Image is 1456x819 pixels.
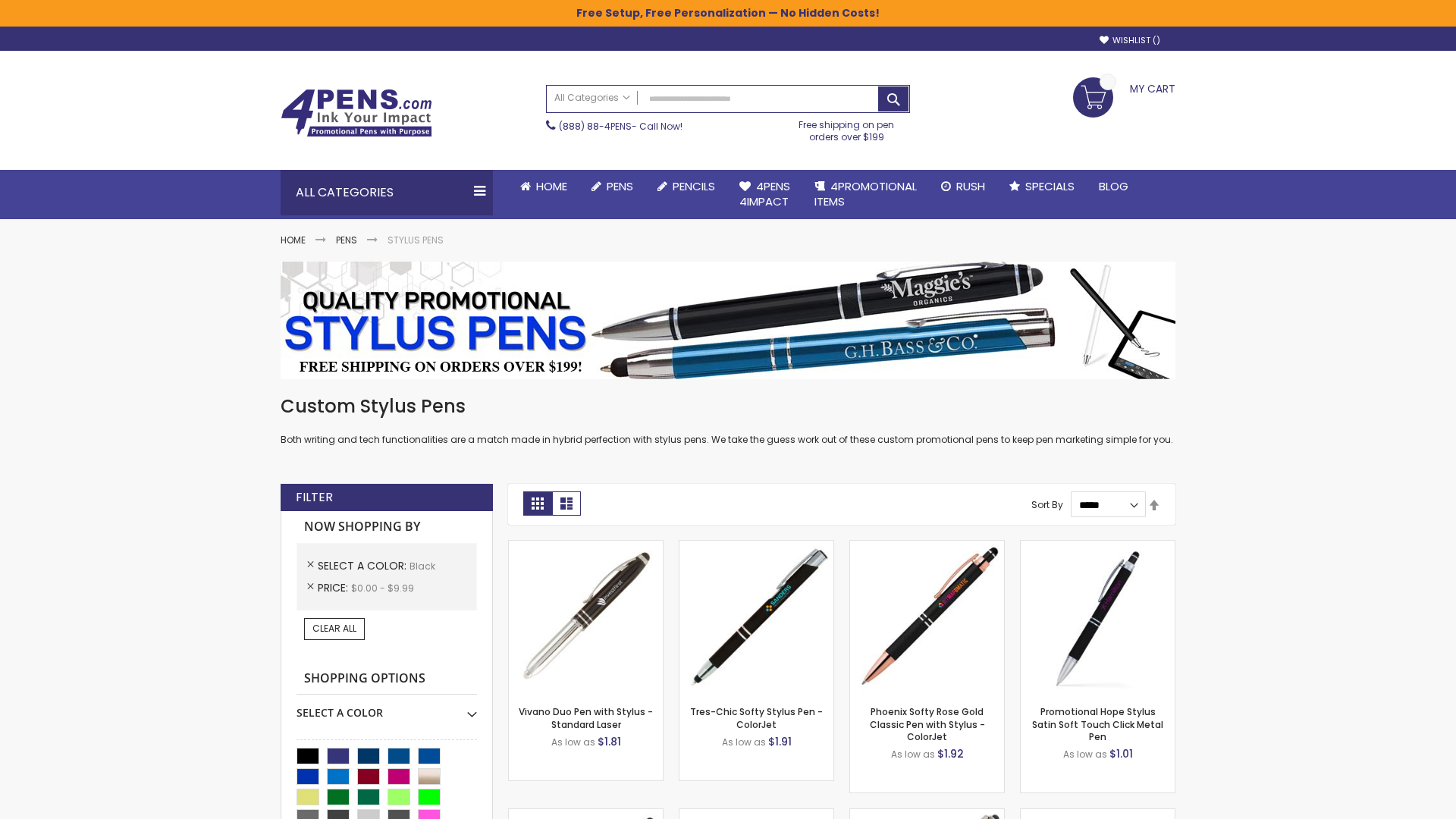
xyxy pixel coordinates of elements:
[281,262,1175,379] img: Stylus Pens
[870,705,985,742] a: Phoenix Softy Rose Gold Classic Pen with Stylus - ColorJet
[297,511,477,543] strong: Now Shopping by
[679,541,833,695] img: Tres-Chic Softy Stylus Pen - ColorJet-Black
[645,170,727,203] a: Pencils
[814,178,917,209] span: 4PROMOTIONAL ITEMS
[598,734,621,749] span: $1.81
[1100,35,1160,46] a: Wishlist
[802,170,929,219] a: 4PROMOTIONALITEMS
[1031,498,1063,511] label: Sort By
[559,120,682,133] span: - Call Now!
[304,618,365,639] a: Clear All
[551,736,595,748] span: As low as
[351,582,414,595] span: $0.00 - $9.99
[281,394,1175,447] div: Both writing and tech functionalities are a match made in hybrid perfection with stylus pens. We ...
[956,178,985,194] span: Rush
[679,540,833,553] a: Tres-Chic Softy Stylus Pen - ColorJet-Black
[281,170,493,215] div: All Categories
[768,734,792,749] span: $1.91
[850,541,1004,695] img: Phoenix Softy Rose Gold Classic Pen with Stylus - ColorJet-Black
[1109,746,1133,761] span: $1.01
[297,663,477,695] strong: Shopping Options
[547,86,638,111] a: All Categories
[559,120,632,133] a: (888) 88-4PENS
[1025,178,1075,194] span: Specials
[937,746,964,761] span: $1.92
[509,540,663,553] a: Vivano Duo Pen with Stylus - Standard Laser-Black
[1087,170,1141,203] a: Blog
[690,705,823,730] a: Tres-Chic Softy Stylus Pen - ColorJet
[850,540,1004,553] a: Phoenix Softy Rose Gold Classic Pen with Stylus - ColorJet-Black
[318,580,351,595] span: Price
[409,560,435,573] span: Black
[739,178,790,209] span: 4Pens 4impact
[579,170,645,203] a: Pens
[891,748,935,761] span: As low as
[281,394,1175,419] h1: Custom Stylus Pens
[318,558,409,573] span: Select A Color
[554,92,630,104] span: All Categories
[673,178,715,194] span: Pencils
[1063,748,1107,761] span: As low as
[336,234,357,246] a: Pens
[312,622,356,635] span: Clear All
[523,491,552,516] strong: Grid
[536,178,567,194] span: Home
[783,113,911,143] div: Free shipping on pen orders over $199
[296,489,333,506] strong: Filter
[1021,540,1175,553] a: Promotional Hope Stylus Satin Soft Touch Click Metal Pen-Black
[509,541,663,695] img: Vivano Duo Pen with Stylus - Standard Laser-Black
[297,695,477,720] div: Select A Color
[997,170,1087,203] a: Specials
[929,170,997,203] a: Rush
[1021,541,1175,695] img: Promotional Hope Stylus Satin Soft Touch Click Metal Pen-Black
[281,234,306,246] a: Home
[727,170,802,219] a: 4Pens4impact
[1099,178,1128,194] span: Blog
[508,170,579,203] a: Home
[519,705,653,730] a: Vivano Duo Pen with Stylus - Standard Laser
[1032,705,1163,742] a: Promotional Hope Stylus Satin Soft Touch Click Metal Pen
[388,234,444,246] strong: Stylus Pens
[607,178,633,194] span: Pens
[722,736,766,748] span: As low as
[281,89,432,137] img: 4Pens Custom Pens and Promotional Products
